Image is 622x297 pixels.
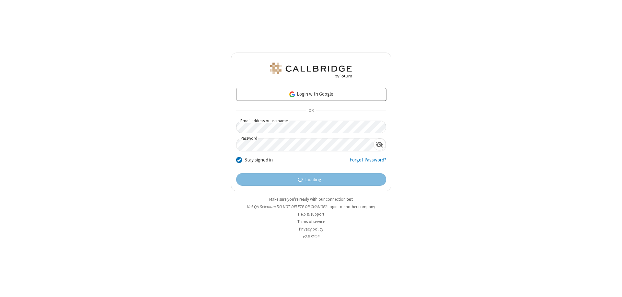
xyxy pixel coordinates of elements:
li: Not QA Selenium DO NOT DELETE OR CHANGE? [231,204,391,210]
a: Forgot Password? [350,156,386,169]
img: google-icon.png [289,91,296,98]
button: Login to another company [328,204,375,210]
a: Make sure you're ready with our connection test [269,196,353,202]
div: Show password [373,138,386,150]
span: OR [306,106,316,115]
li: v2.6.352.6 [231,233,391,240]
button: Loading... [236,173,386,186]
label: Stay signed in [245,156,273,164]
input: Password [236,138,373,151]
img: QA Selenium DO NOT DELETE OR CHANGE [269,63,353,78]
a: Terms of service [297,219,325,224]
input: Email address or username [236,121,386,133]
iframe: Chat [606,280,617,292]
span: Loading... [305,176,324,184]
a: Help & support [298,211,324,217]
a: Privacy policy [299,226,323,232]
a: Login with Google [236,88,386,101]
